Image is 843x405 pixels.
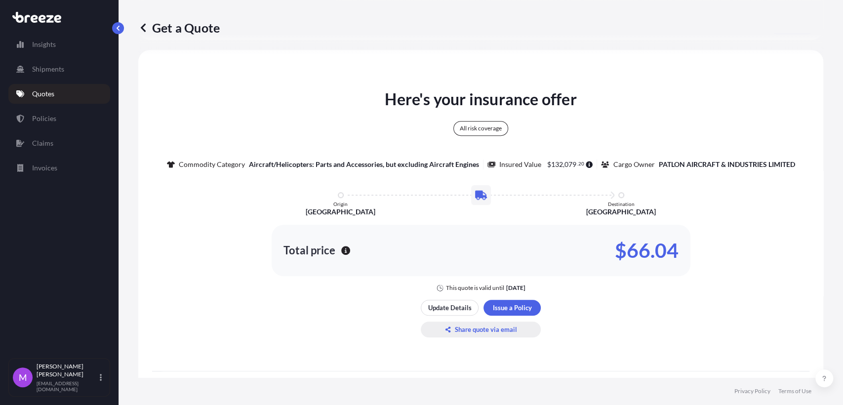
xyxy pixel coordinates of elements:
p: [GEOGRAPHIC_DATA] [306,207,375,217]
p: Update Details [428,303,472,313]
p: Share quote via email [455,324,517,334]
button: Update Details [421,300,479,316]
span: , [563,161,564,168]
p: Invoices [32,163,57,173]
p: Insured Value [499,160,541,169]
p: Cargo Owner [613,160,654,169]
div: All risk coverage [453,121,508,136]
a: Privacy Policy [734,387,770,395]
p: Destination [608,201,635,207]
p: Origin [333,201,348,207]
span: 20 [578,162,584,165]
span: $ [547,161,551,168]
p: [GEOGRAPHIC_DATA] [586,207,656,217]
span: 132 [551,161,563,168]
p: Total price [283,245,335,255]
p: [DATE] [506,284,525,292]
a: Invoices [8,158,110,178]
p: Aircraft/Helicopters: Parts and Accessories, but excluding Aircraft Engines [249,160,479,169]
p: Issue a Policy [493,303,532,313]
p: Claims [32,138,53,148]
a: Insights [8,35,110,54]
a: Terms of Use [778,387,811,395]
p: $66.04 [615,243,679,258]
p: [PERSON_NAME] [PERSON_NAME] [37,363,98,378]
p: [EMAIL_ADDRESS][DOMAIN_NAME] [37,380,98,392]
a: Claims [8,133,110,153]
button: Issue a Policy [483,300,541,316]
p: Commodity Category [179,160,245,169]
button: Share quote via email [421,322,541,337]
p: Get a Quote [138,20,220,36]
a: Shipments [8,59,110,79]
a: Quotes [8,84,110,104]
p: Quotes [32,89,54,99]
span: 079 [564,161,576,168]
p: Shipments [32,64,64,74]
span: . [577,162,578,165]
p: Insights [32,40,56,49]
p: Policies [32,114,56,123]
p: PATLON AIRCRAFT & INDUSTRIES LIMITED [658,160,795,169]
span: M [19,372,27,382]
p: Here's your insurance offer [385,87,576,111]
div: Main Exclusions [164,375,798,399]
p: This quote is valid until [446,284,504,292]
a: Policies [8,109,110,128]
